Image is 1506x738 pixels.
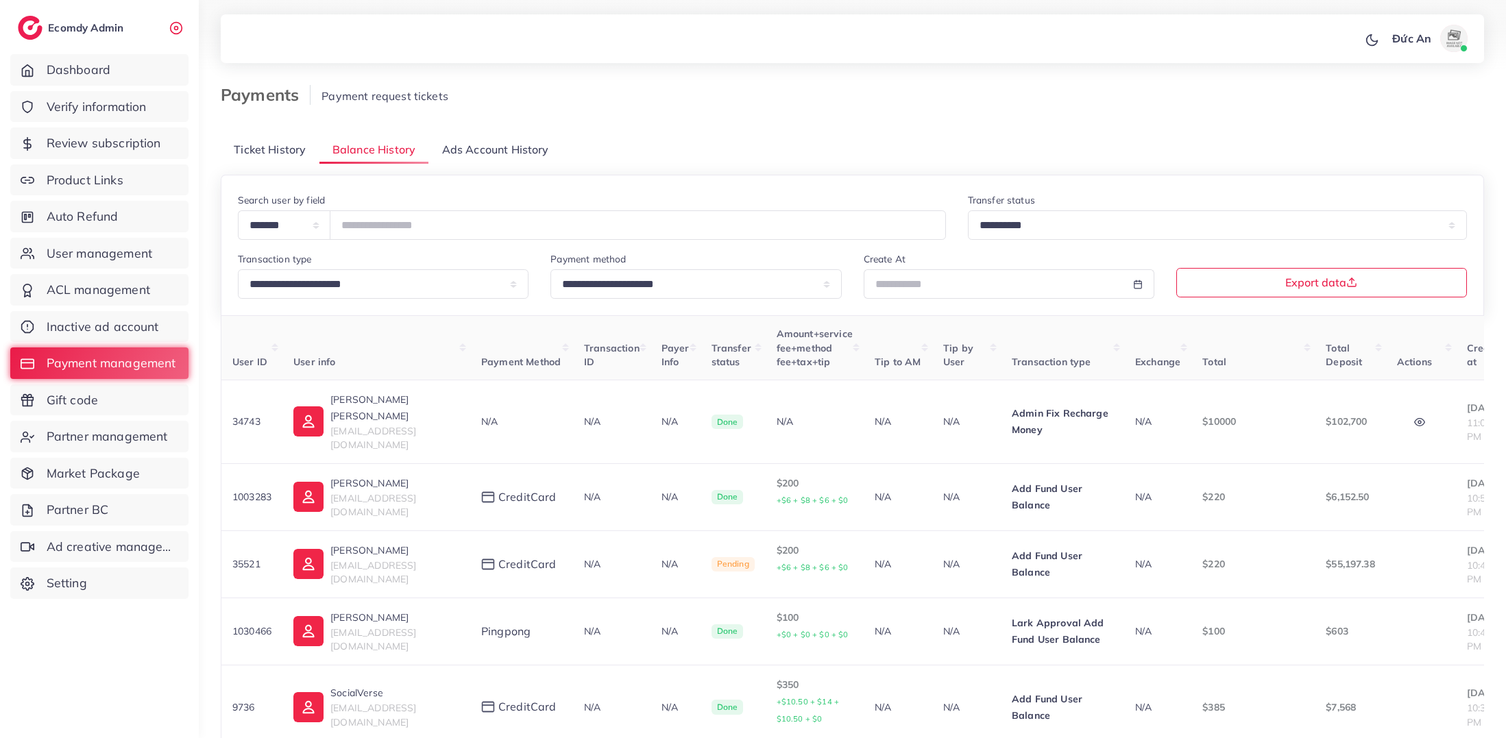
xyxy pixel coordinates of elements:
[10,494,189,526] a: Partner BC
[1326,489,1375,505] p: $6,152.50
[1012,615,1113,648] p: Lark Approval Add Fund User Balance
[661,489,690,505] p: N/A
[777,697,839,724] small: +$10.50 + $14 + $10.50 + $0
[1467,702,1492,728] span: 10:33 PM
[10,567,189,599] a: Setting
[1326,699,1375,715] p: $7,568
[330,492,416,518] span: [EMAIL_ADDRESS][DOMAIN_NAME]
[232,356,267,368] span: User ID
[10,238,189,269] a: User management
[1202,356,1226,368] span: Total
[47,208,119,225] span: Auto Refund
[1135,625,1152,637] span: N/A
[330,425,416,451] span: [EMAIL_ADDRESS][DOMAIN_NAME]
[712,415,744,430] span: Done
[875,556,921,572] p: N/A
[232,413,271,430] p: 34743
[330,391,459,424] p: [PERSON_NAME] [PERSON_NAME]
[661,556,690,572] p: N/A
[875,623,921,639] p: N/A
[1326,623,1375,639] p: $603
[1392,30,1431,47] p: Đức An
[777,630,849,639] small: +$0 + $0 + $0 + $0
[234,142,306,158] span: Ticket History
[1135,558,1152,570] span: N/A
[875,699,921,715] p: N/A
[1467,417,1492,443] span: 11:02 PM
[1012,691,1113,724] p: Add Fund User Balance
[777,563,849,572] small: +$6 + $8 + $6 + $0
[712,624,744,639] span: Done
[47,281,150,299] span: ACL management
[232,489,271,505] p: 1003283
[330,475,459,491] p: [PERSON_NAME]
[1467,559,1492,585] span: 10:48 PM
[47,574,87,592] span: Setting
[330,542,459,558] p: [PERSON_NAME]
[10,54,189,86] a: Dashboard
[777,415,853,428] div: N/A
[1135,415,1152,428] span: N/A
[10,127,189,159] a: Review subscription
[48,21,127,34] h2: Ecomdy Admin
[293,482,324,512] img: ic-user-info.36bf1079.svg
[1202,699,1304,715] p: $385
[18,16,42,40] img: logo
[10,421,189,452] a: Partner management
[875,356,921,368] span: Tip to AM
[943,489,990,505] p: N/A
[943,623,990,639] p: N/A
[1467,609,1505,626] p: [DATE]
[293,616,324,646] img: ic-user-info.36bf1079.svg
[777,495,849,505] small: +$6 + $8 + $6 + $0
[10,201,189,232] a: Auto Refund
[1135,356,1180,368] span: Exchange
[1202,415,1236,428] span: $10000
[550,252,626,266] label: Payment method
[10,384,189,416] a: Gift code
[712,342,751,368] span: Transfer status
[1467,475,1505,491] p: [DATE]
[47,354,176,372] span: Payment management
[47,171,123,189] span: Product Links
[661,623,690,639] p: N/A
[1285,277,1357,288] span: Export data
[10,458,189,489] a: Market Package
[10,531,189,563] a: Ad creative management
[712,700,744,715] span: Done
[1467,685,1505,701] p: [DATE]
[232,623,271,639] p: 1030466
[1135,491,1152,503] span: N/A
[221,85,311,105] h3: Payments
[10,274,189,306] a: ACL management
[584,701,600,713] span: N/A
[1467,492,1492,518] span: 10:58 PM
[330,702,416,728] span: [EMAIL_ADDRESS][DOMAIN_NAME]
[232,699,271,715] p: 9736
[1012,405,1113,438] p: Admin Fix Recharge Money
[498,489,557,505] span: creditCard
[293,692,324,722] img: ic-user-info.36bf1079.svg
[1326,556,1375,572] p: $55,197.38
[10,91,189,123] a: Verify information
[777,475,853,508] p: $200
[584,342,640,368] span: Transaction ID
[1012,548,1113,580] p: Add Fund User Balance
[712,557,755,572] span: Pending
[943,413,990,430] p: N/A
[1202,623,1304,639] p: $100
[584,491,600,503] span: N/A
[47,318,159,336] span: Inactive ad account
[943,556,990,572] p: N/A
[47,61,110,79] span: Dashboard
[47,538,178,556] span: Ad creative management
[10,311,189,343] a: Inactive ad account
[47,465,140,482] span: Market Package
[47,245,152,262] span: User management
[968,193,1035,207] label: Transfer status
[777,676,853,727] p: $350
[1467,342,1505,368] span: Created at
[1326,342,1362,368] span: Total Deposit
[330,685,459,701] p: SocialVerse
[293,406,324,436] img: ic-user-info.36bf1079.svg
